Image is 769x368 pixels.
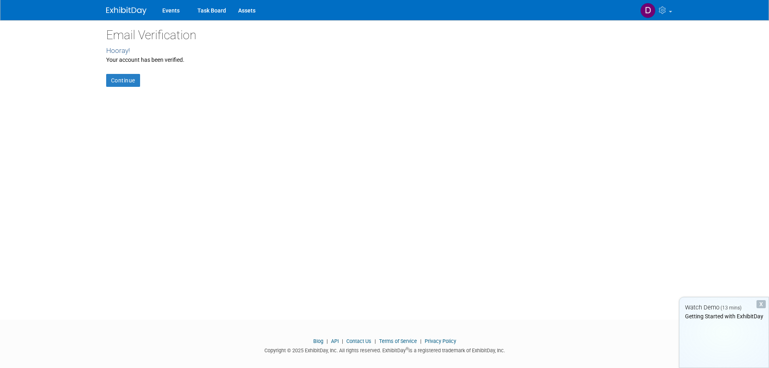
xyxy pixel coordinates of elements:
[418,338,423,344] span: |
[756,300,766,308] div: Dismiss
[379,338,417,344] a: Terms of Service
[721,305,742,311] span: (13 mins)
[340,338,345,344] span: |
[679,312,769,320] div: Getting Started with ExhibitDay
[325,338,330,344] span: |
[313,338,323,344] a: Blog
[373,338,378,344] span: |
[425,338,456,344] a: Privacy Policy
[106,28,663,42] h2: Email Verification
[406,347,409,351] sup: ®
[679,303,769,312] div: Watch Demo
[640,3,656,18] img: Darlene White
[106,56,663,64] div: Your account has been verified.
[346,338,371,344] a: Contact Us
[106,74,140,87] a: Continue
[106,46,663,56] div: Hooray!
[331,338,339,344] a: API
[106,7,147,15] img: ExhibitDay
